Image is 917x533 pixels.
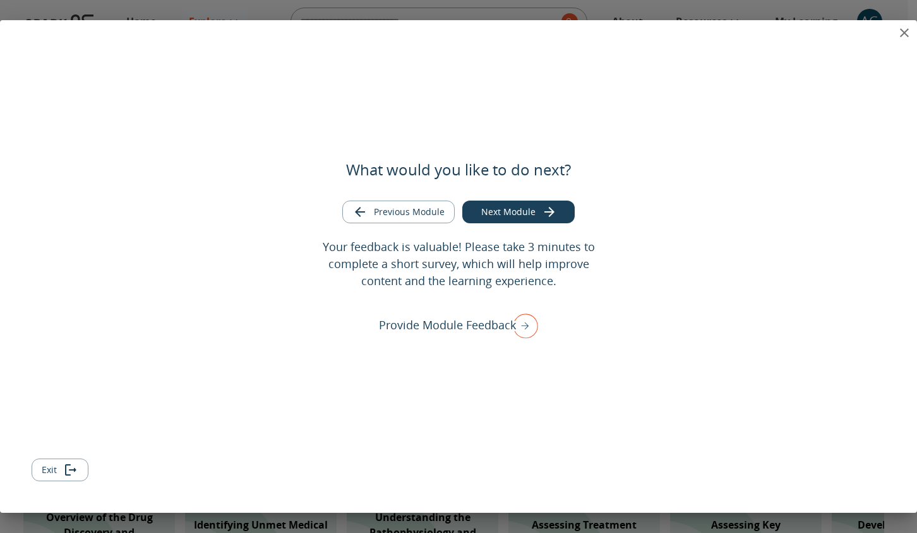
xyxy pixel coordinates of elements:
[379,317,516,334] p: Provide Module Feedback
[346,160,571,180] h5: What would you like to do next?
[379,309,538,342] div: Provide Module Feedback
[321,238,596,290] p: Your feedback is valuable! Please take 3 minutes to complete a short survey, which will help impr...
[506,309,538,342] img: right arrow
[342,201,455,224] button: Go to previous module
[462,201,575,224] button: Go to next module
[32,459,88,482] button: Exit module
[892,20,917,45] button: close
